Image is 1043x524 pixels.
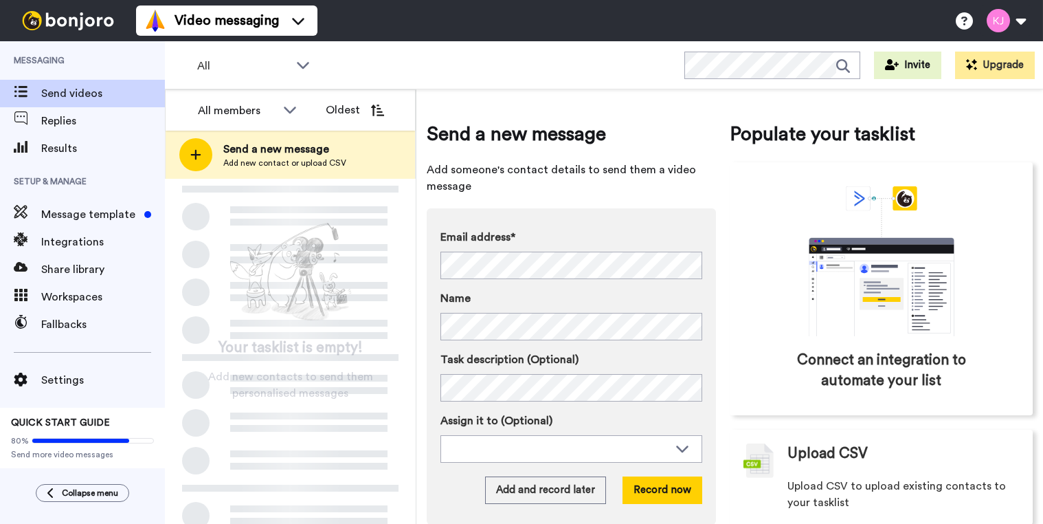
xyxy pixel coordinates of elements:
img: vm-color.svg [144,10,166,32]
button: Record now [623,477,702,504]
img: csv-grey.png [743,444,774,478]
span: Replies [41,113,165,129]
span: Video messaging [175,11,279,30]
div: All members [198,102,276,119]
span: Upload CSV [787,444,868,464]
span: Connect an integration to automate your list [788,350,974,391]
label: Task description (Optional) [440,351,702,368]
span: Message template [41,206,139,223]
span: Add new contacts to send them personalised messages [186,369,395,402]
span: Settings [41,372,165,389]
span: QUICK START GUIDE [11,418,110,428]
img: ready-set-action.png [222,217,359,327]
span: Share library [41,261,165,278]
span: Workspaces [41,289,165,305]
label: Email address* [440,229,702,245]
span: Populate your tasklist [730,120,1033,148]
button: Invite [874,52,941,79]
span: Upload CSV to upload existing contacts to your tasklist [787,478,1019,511]
span: 80% [11,435,29,446]
span: Send a new message [223,141,346,157]
span: Collapse menu [62,488,118,499]
span: Add new contact or upload CSV [223,157,346,168]
span: Name [440,290,471,307]
button: Upgrade [955,52,1035,79]
span: Send more video messages [11,449,154,460]
div: animation [778,186,985,336]
span: All [197,58,289,74]
span: Send videos [41,85,165,102]
span: Results [41,140,165,157]
span: Send a new message [427,120,716,148]
button: Add and record later [485,477,606,504]
img: bj-logo-header-white.svg [16,11,120,30]
span: Your tasklist is empty! [218,338,363,358]
label: Assign it to (Optional) [440,413,702,429]
span: Add someone's contact details to send them a video message [427,162,716,195]
span: Integrations [41,234,165,250]
button: Collapse menu [36,484,129,502]
span: Fallbacks [41,316,165,333]
button: Oldest [315,96,394,124]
